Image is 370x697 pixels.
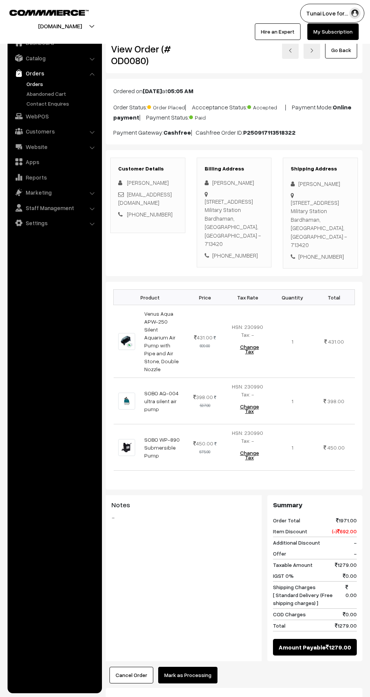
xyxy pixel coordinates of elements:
span: Total [273,622,285,629]
img: 51ygohP8ykL._SL1000_.jpg [118,439,135,456]
b: 05:05 AM [167,87,193,95]
th: Product [114,290,187,305]
a: Go Back [325,42,357,58]
a: COMMMERCE [9,8,76,17]
button: Tunai Love for… [300,4,364,23]
div: [PHONE_NUMBER] [291,252,350,261]
a: Orders [25,80,99,88]
button: Mark as Processing [158,667,217,683]
span: Shipping Charges [ Standard Delivery (Free shipping charges) ] [273,583,345,607]
a: Staff Management [9,201,99,215]
h3: Shipping Address [291,166,350,172]
span: 1 [291,444,293,451]
b: P250917113518322 [243,129,296,136]
span: Item Discount [273,527,307,535]
a: Apps [9,155,99,169]
a: WebPOS [9,109,99,123]
a: Hire an Expert [255,23,301,40]
span: Offer [273,550,286,557]
a: Settings [9,216,99,230]
span: Paid [189,112,227,121]
span: Amount Payable [279,643,326,652]
h3: Customer Details [118,166,177,172]
img: 61riOp-3-uL._SL1200_.jpg [118,333,135,350]
a: Customers [9,124,99,138]
span: Order Placed [147,101,185,111]
span: COD Charges [273,610,306,618]
h3: Notes [111,501,256,509]
th: Total [313,290,355,305]
a: Venus Aqua APW-250 Silent Aquarium Air Pump with Pipe and Air Stone, Double Nozzle [144,310,179,372]
span: 1279.00 [335,622,357,629]
b: Cashfree [163,129,191,136]
span: (-) 692.00 [332,527,357,535]
div: [PERSON_NAME] [205,178,264,187]
a: [PHONE_NUMBER] [127,211,173,218]
div: [STREET_ADDRESS] Military Station Bardhaman, [GEOGRAPHIC_DATA], [GEOGRAPHIC_DATA] - 713420 [291,198,350,249]
th: Quantity [272,290,313,305]
span: HSN: 230990 Tax: - [232,430,263,444]
p: Order Status: | Accceptance Status: | Payment Mode: | Payment Status: [113,101,355,122]
span: IGST 0% [273,572,294,580]
span: Order Total [273,516,300,524]
a: Orders [9,66,99,80]
h3: Billing Address [205,166,264,172]
a: Abandoned Cart [25,90,99,98]
span: HSN: 230990 Tax: - [232,383,263,398]
span: [PERSON_NAME] [127,179,169,186]
a: [EMAIL_ADDRESS][DOMAIN_NAME] [118,191,172,206]
span: 450.00 [327,444,345,451]
button: [DOMAIN_NAME] [12,17,108,35]
th: Tax Rate [224,290,272,305]
img: sobo-sessiz-cift-cikisli-akvaryum-hava-motoru-4w-2x35-lt-dk-a-q-004-9434784-sw433sh577.jpg [118,393,135,410]
button: Cancel Order [109,667,153,683]
a: My Subscription [307,23,359,40]
span: - [354,539,357,547]
span: 1279.00 [335,561,357,569]
button: Change Tax [232,445,267,466]
span: 431.00 [194,334,213,341]
button: Change Tax [232,339,267,360]
a: SOBO WP-890 Submersible Pump [144,436,180,459]
span: 1 [291,338,293,345]
span: 398.00 [327,398,344,404]
a: Catalog [9,51,99,65]
span: - [354,550,357,557]
div: [PHONE_NUMBER] [205,251,264,260]
a: Reports [9,170,99,184]
span: Accepted [247,101,285,111]
span: HSN: 230990 Tax: - [232,324,263,338]
a: Website [9,140,99,154]
p: Ordered on at [113,86,355,95]
span: 1971.00 [336,516,357,524]
a: Marketing [9,186,99,199]
a: SOBO AQ-004 ultra silent air pump [144,390,179,412]
span: 431.00 [328,338,344,345]
span: 1279.00 [326,643,351,652]
span: 398.00 [193,394,213,400]
img: right-arrow.png [310,48,314,53]
span: 0.00 [343,610,357,618]
div: [STREET_ADDRESS] Military Station Bardhaman, [GEOGRAPHIC_DATA], [GEOGRAPHIC_DATA] - 713420 [205,197,264,248]
img: left-arrow.png [288,48,293,53]
span: 1 [291,398,293,404]
h2: View Order (# OD0080) [111,43,185,66]
span: Taxable Amount [273,561,313,569]
th: Price [186,290,223,305]
h3: Summary [273,501,357,509]
span: 450.00 [193,440,213,447]
p: Payment Gateway: | Cashfree Order ID: [113,128,355,137]
span: 0.00 [345,583,357,607]
span: Additional Discount [273,539,320,547]
img: user [349,8,361,19]
span: 0.00 [343,572,357,580]
div: [PERSON_NAME] [291,180,350,188]
button: Change Tax [232,398,267,419]
img: COMMMERCE [9,10,89,15]
blockquote: - [111,513,256,522]
b: [DATE] [143,87,162,95]
a: Contact Enquires [25,100,99,107]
